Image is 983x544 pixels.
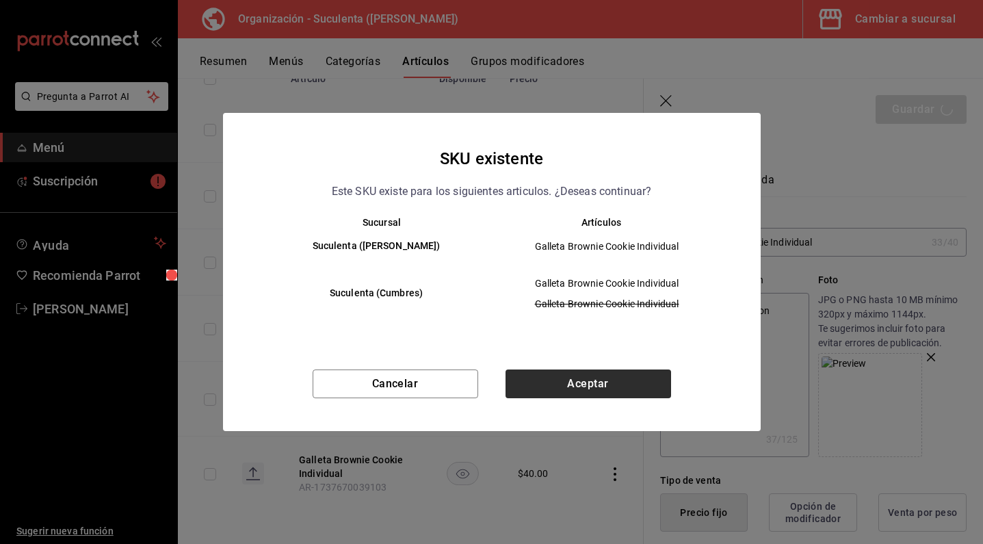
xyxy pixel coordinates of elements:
[503,239,711,253] span: Galleta Brownie Cookie Individual
[503,297,711,311] span: Galleta Brownie Cookie Individual
[272,239,481,254] h6: Suculenta ([PERSON_NAME])
[313,370,478,398] button: Cancelar
[272,286,481,301] h6: Suculenta (Cumbres)
[440,146,543,172] h4: SKU existente
[332,183,652,200] p: Este SKU existe para los siguientes articulos. ¿Deseas continuar?
[250,217,492,228] th: Sucursal
[503,276,711,290] span: Galleta Brownie Cookie Individual
[492,217,733,228] th: Artículos
[506,370,671,398] button: Aceptar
